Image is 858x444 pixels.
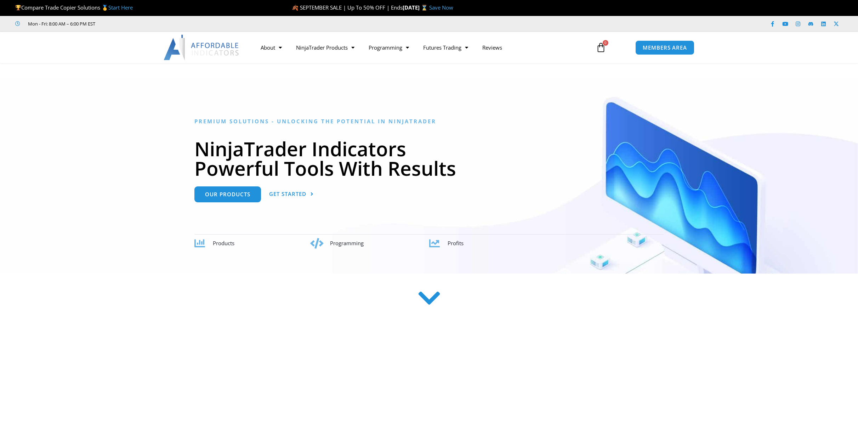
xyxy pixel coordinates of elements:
span: Products [213,240,234,247]
span: MEMBERS AREA [643,45,687,50]
span: Mon - Fri: 8:00 AM – 6:00 PM EST [26,19,95,28]
span: Programming [330,240,364,247]
h6: Premium Solutions - Unlocking the Potential in NinjaTrader [194,118,664,125]
span: 0 [603,40,608,46]
a: 0 [585,37,616,58]
a: Reviews [475,39,509,56]
a: Futures Trading [416,39,475,56]
img: LogoAI | Affordable Indicators – NinjaTrader [164,35,240,60]
span: 🍂 SEPTEMBER SALE | Up To 50% OFF | Ends [292,4,403,11]
iframe: Customer reviews powered by Trustpilot [105,20,211,27]
img: 🏆 [16,5,21,10]
a: NinjaTrader Products [289,39,362,56]
span: Profits [448,240,464,247]
span: Our Products [205,192,250,197]
h1: NinjaTrader Indicators Powerful Tools With Results [194,139,664,178]
strong: [DATE] ⌛ [403,4,429,11]
span: Compare Trade Copier Solutions 🥇 [15,4,133,11]
a: MEMBERS AREA [635,40,694,55]
a: Our Products [194,186,261,202]
span: Get Started [269,191,306,197]
nav: Menu [254,39,588,56]
a: Programming [362,39,416,56]
a: Save Now [429,4,453,11]
a: Start Here [108,4,133,11]
a: About [254,39,289,56]
a: Get Started [269,186,314,202]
